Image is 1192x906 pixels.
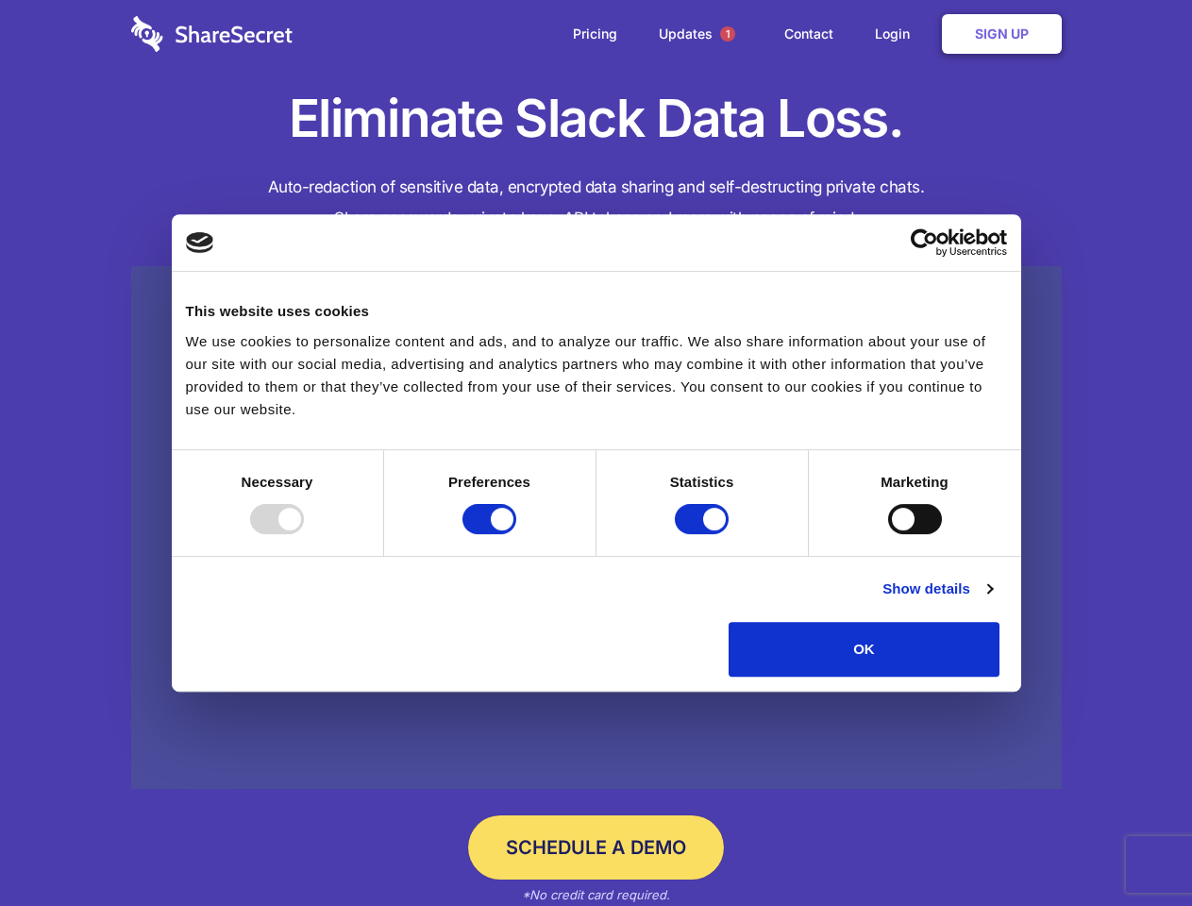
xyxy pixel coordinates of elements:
img: logo-wordmark-white-trans-d4663122ce5f474addd5e946df7df03e33cb6a1c49d2221995e7729f52c070b2.svg [131,16,293,52]
a: Schedule a Demo [468,815,724,880]
a: Sign Up [942,14,1062,54]
h4: Auto-redaction of sensitive data, encrypted data sharing and self-destructing private chats. Shar... [131,172,1062,234]
a: Wistia video thumbnail [131,266,1062,790]
strong: Marketing [881,474,949,490]
strong: Necessary [242,474,313,490]
strong: Preferences [448,474,530,490]
div: This website uses cookies [186,300,1007,323]
a: Login [856,5,938,63]
button: OK [729,622,999,677]
strong: Statistics [670,474,734,490]
h1: Eliminate Slack Data Loss. [131,85,1062,153]
a: Contact [765,5,852,63]
div: We use cookies to personalize content and ads, and to analyze our traffic. We also share informat... [186,330,1007,421]
em: *No credit card required. [522,887,670,902]
a: Show details [882,578,992,600]
img: logo [186,232,214,253]
span: 1 [720,26,735,42]
a: Usercentrics Cookiebot - opens in a new window [842,228,1007,257]
a: Pricing [554,5,636,63]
